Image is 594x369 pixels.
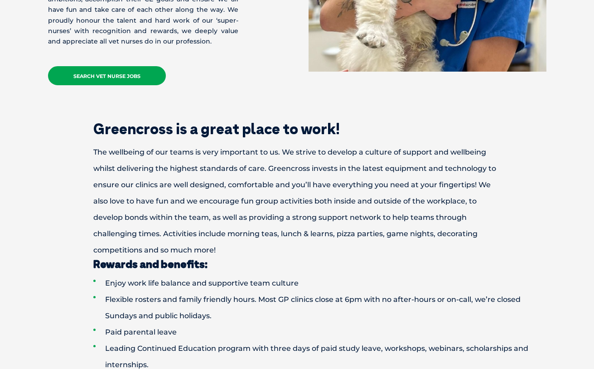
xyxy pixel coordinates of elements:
[62,121,533,136] h2: Greencross is a great place to work!
[93,275,533,291] li: Enjoy work life balance and supportive team culture
[93,257,208,271] strong: Rewards and benefits:
[93,324,533,340] li: Paid parental leave
[62,144,533,258] p: The wellbeing of our teams is very important to us. We strive to develop a culture of support and...
[93,291,533,324] li: Flexible rosters and family friendly hours. Most GP clinics close at 6pm with no after-hours or o...
[48,66,166,85] a: Search Vet Nurse Jobs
